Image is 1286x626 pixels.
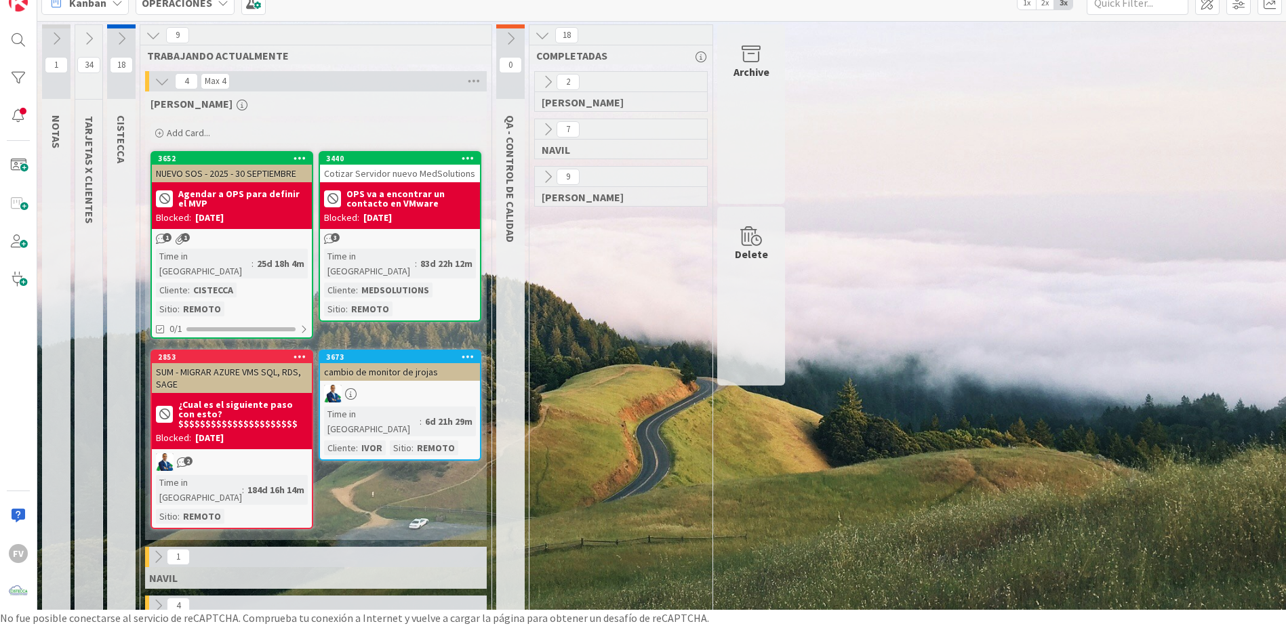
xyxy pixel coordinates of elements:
[9,582,28,601] img: avatar
[244,482,308,497] div: 184d 16h 14m
[152,165,312,182] div: NUEVO SOS - 2025 - 30 SEPTIEMBRE
[150,151,313,339] a: 3652NUEVO SOS - 2025 - 30 SEPTIEMBREAgendar a OPS para definir el MVPBlocked:[DATE]Time in [GEOGR...
[542,143,690,156] span: NAVIL
[319,151,481,322] a: 3440Cotizar Servidor nuevo MedSolutionsOPS va a encontrar un contacto en VMwareBlocked:[DATE]Time...
[324,211,359,225] div: Blocked:
[195,431,224,445] div: [DATE]
[411,440,414,455] span: :
[326,154,480,163] div: 3440
[320,351,480,381] div: 3673cambio de monitor de jrojas
[346,301,348,316] span: :
[536,49,696,62] span: COMPLETADAS
[190,283,237,297] div: CISTECCA
[205,78,226,85] div: Max 4
[156,509,178,524] div: Sitio
[158,154,312,163] div: 3652
[156,211,191,225] div: Blocked:
[735,246,768,262] div: Delete
[178,189,308,208] b: Agendar a OPS para definir el MVP
[152,453,312,471] div: GA
[417,256,476,271] div: 83d 22h 12m
[9,544,28,563] div: FV
[83,116,96,224] span: TARJETAS X CLIENTES
[147,49,475,62] span: TRABAJANDO ACTUALMENTE
[358,283,433,297] div: MEDSOLUTIONS
[324,406,420,436] div: Time in [GEOGRAPHIC_DATA]
[156,301,178,316] div: Sitio
[188,283,190,297] span: :
[152,351,312,363] div: 2853
[734,64,769,80] div: Archive
[331,233,340,242] span: 3
[324,249,415,278] div: Time in [GEOGRAPHIC_DATA]
[320,385,480,402] div: GA
[115,115,128,163] span: CISTECCA
[504,115,517,243] span: QA - CONTROL DE CALIDAD
[110,57,133,73] span: 18
[557,169,580,185] span: 9
[77,57,100,73] span: 34
[358,440,386,455] div: IVOR
[320,152,480,182] div: 3440Cotizar Servidor nuevo MedSolutions
[178,509,180,524] span: :
[158,352,312,362] div: 2853
[348,301,393,316] div: REMOTO
[152,152,312,182] div: 3652NUEVO SOS - 2025 - 30 SEPTIEMBRE
[557,74,580,90] span: 2
[156,431,191,445] div: Blocked:
[152,152,312,165] div: 3652
[324,440,356,455] div: Cliente
[156,453,174,471] img: GA
[320,363,480,381] div: cambio de monitor de jrojas
[178,400,308,428] b: ¿Cual es el siguiente paso con esto? $$$$$$$$$$$$$$$$$$$$$$
[499,57,522,73] span: 0
[346,189,476,208] b: OPS va a encontrar un contacto en VMware
[252,256,254,271] span: :
[49,115,63,148] span: NOTAS
[166,27,189,43] span: 9
[356,283,358,297] span: :
[156,283,188,297] div: Cliente
[555,27,578,43] span: 18
[156,475,242,505] div: Time in [GEOGRAPHIC_DATA]
[422,414,476,429] div: 6d 21h 29m
[324,301,346,316] div: Sitio
[149,571,178,585] span: NAVIL
[254,256,308,271] div: 25d 18h 4m
[178,301,180,316] span: :
[156,249,252,278] div: Time in [GEOGRAPHIC_DATA]
[152,351,312,393] div: 2853SUM - MIGRAR AZURE VMS SQL, RDS, SAGE
[45,57,68,73] span: 1
[324,385,342,402] img: GA
[175,73,198,89] span: 4
[195,211,224,225] div: [DATE]
[163,233,172,242] span: 1
[390,440,411,455] div: Sitio
[557,121,580,138] span: 7
[356,440,358,455] span: :
[169,322,182,336] span: 0/1
[242,482,244,497] span: :
[181,233,190,242] span: 1
[180,301,224,316] div: REMOTO
[363,211,392,225] div: [DATE]
[180,509,224,524] div: REMOTO
[184,457,193,465] span: 2
[320,351,480,363] div: 3673
[167,598,190,614] span: 4
[150,350,313,529] a: 2853SUM - MIGRAR AZURE VMS SQL, RDS, SAGE¿Cual es el siguiente paso con esto? $$$$$$$$$$$$$$$$$$$...
[326,352,480,362] div: 3673
[320,152,480,165] div: 3440
[542,96,690,109] span: GABRIEL
[167,549,190,565] span: 1
[152,363,312,393] div: SUM - MIGRAR AZURE VMS SQL, RDS, SAGE
[542,190,690,204] span: FERNANDO
[319,350,481,461] a: 3673cambio de monitor de jrojasGATime in [GEOGRAPHIC_DATA]:6d 21h 29mCliente:IVORSitio:REMOTO
[320,165,480,182] div: Cotizar Servidor nuevo MedSolutions
[324,283,356,297] div: Cliente
[167,127,210,139] span: Add Card...
[415,256,417,271] span: :
[420,414,422,429] span: :
[150,97,233,110] span: GABRIEL
[414,440,458,455] div: REMOTO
